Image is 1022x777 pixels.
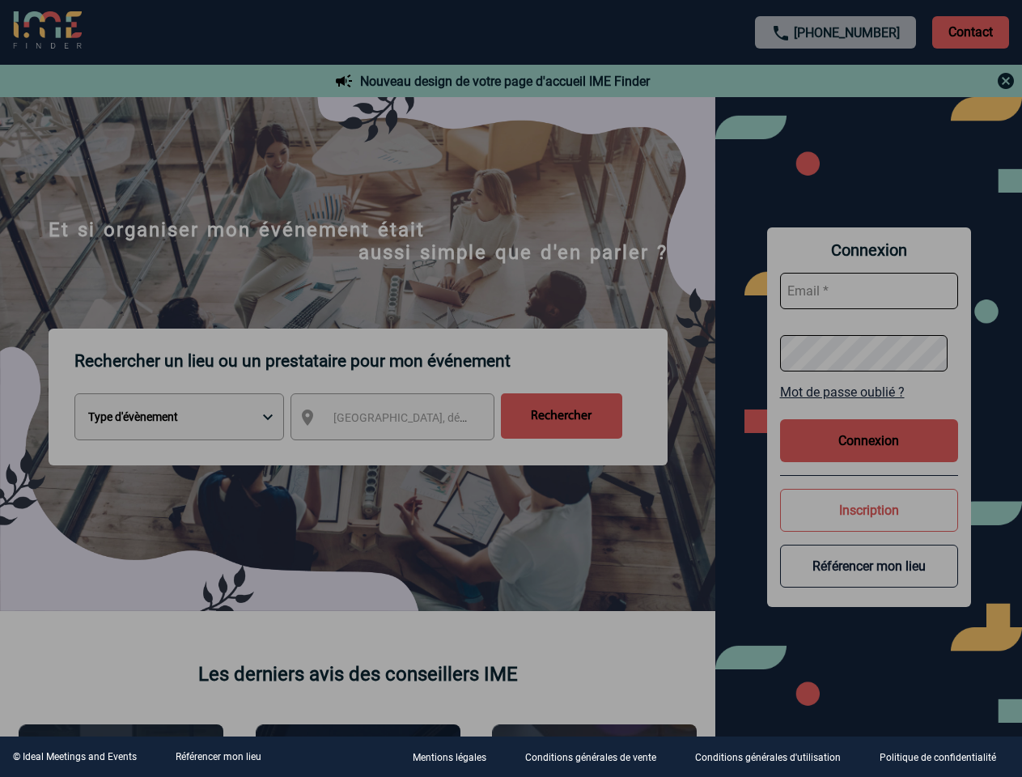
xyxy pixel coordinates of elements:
[176,751,261,762] a: Référencer mon lieu
[682,749,867,765] a: Conditions générales d'utilisation
[880,753,996,764] p: Politique de confidentialité
[695,753,841,764] p: Conditions générales d'utilisation
[512,749,682,765] a: Conditions générales de vente
[867,749,1022,765] a: Politique de confidentialité
[525,753,656,764] p: Conditions générales de vente
[13,751,137,762] div: © Ideal Meetings and Events
[413,753,486,764] p: Mentions légales
[400,749,512,765] a: Mentions légales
